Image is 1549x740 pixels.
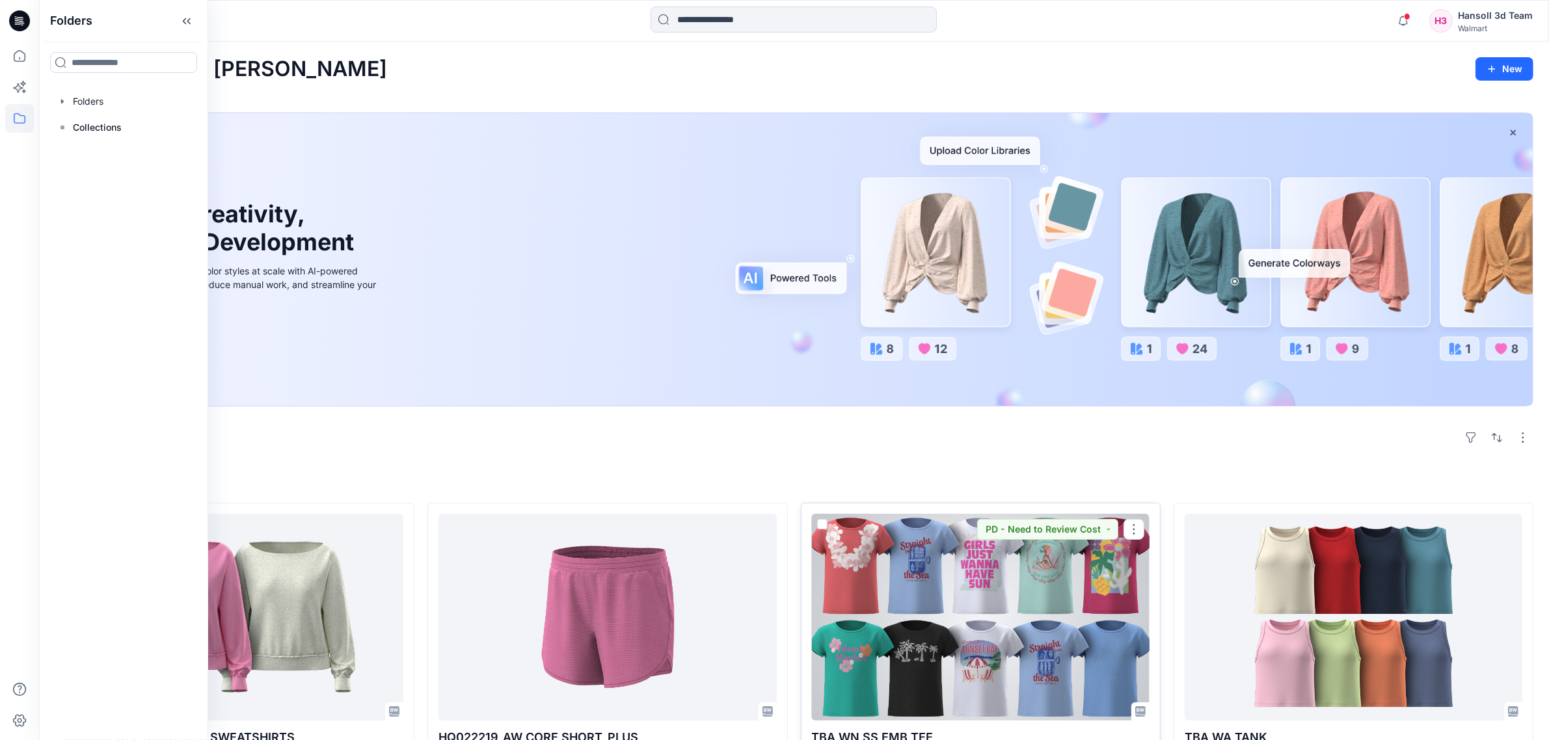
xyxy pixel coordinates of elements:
[87,200,360,256] h1: Unleash Creativity, Speed Up Development
[1185,514,1522,720] a: TBA WA TANK
[55,474,1533,490] h4: Styles
[1429,9,1453,33] div: H3
[438,514,776,720] a: HQ022219_AW CORE SHORT_PLUS
[73,120,122,135] p: Collections
[66,514,403,720] a: JDK005_OFF SHOULDER SWEATSHIRTS
[1475,57,1533,81] button: New
[87,321,379,347] a: Discover more
[1458,8,1533,23] div: Hansoll 3d Team
[812,514,1150,720] a: TBA WN SS EMB TEE
[87,264,379,305] div: Explore ideas faster and recolor styles at scale with AI-powered tools that boost creativity, red...
[55,57,387,81] h2: Welcome back, [PERSON_NAME]
[1458,23,1533,33] div: Walmart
